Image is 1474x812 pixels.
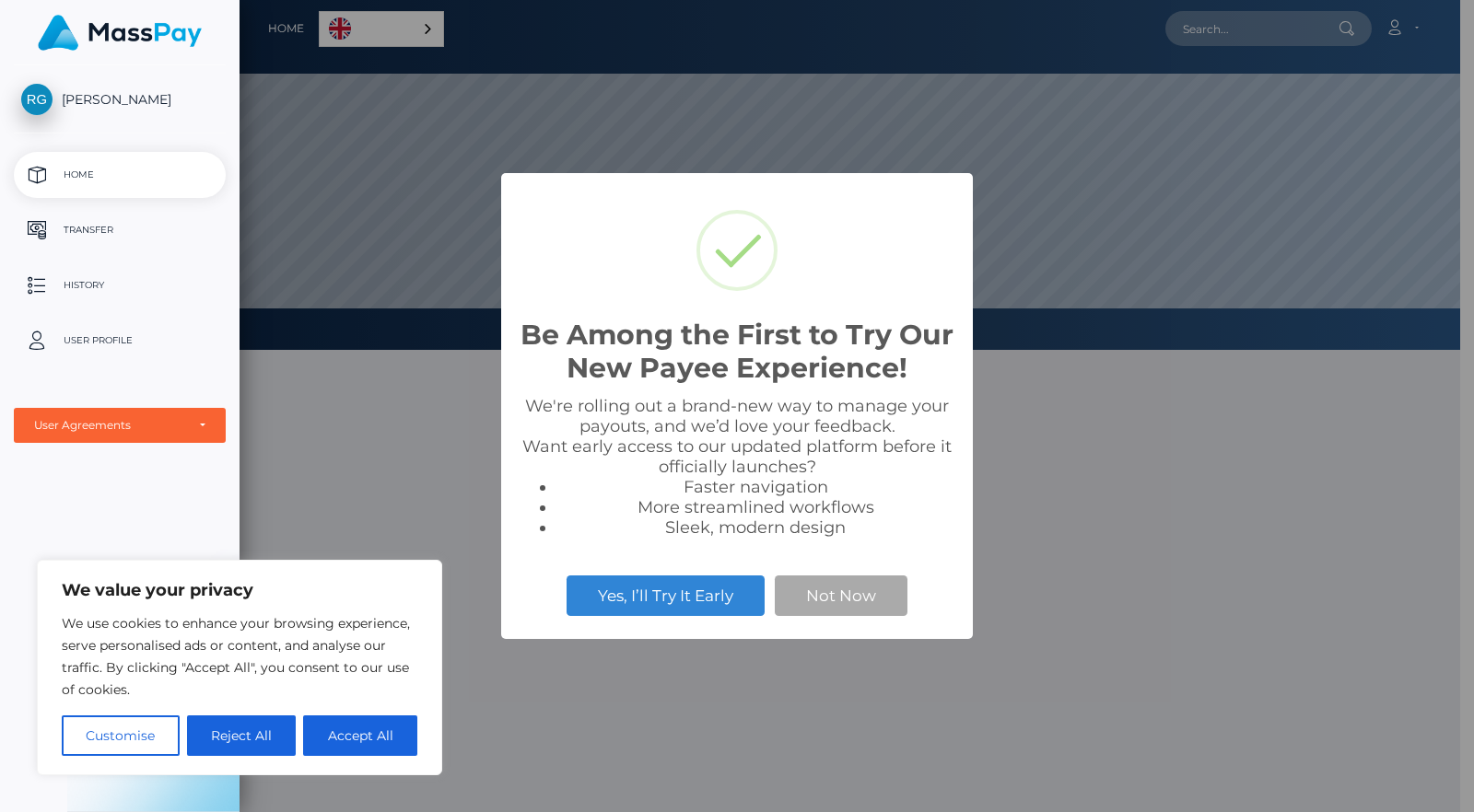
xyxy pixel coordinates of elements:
[567,575,765,616] button: Yes, I’ll Try It Early
[520,319,954,385] h2: Be Among the First to Try Our New Payee Experience!
[556,477,954,497] li: Faster navigation
[303,715,417,756] button: Accept All
[62,612,417,701] p: We use cookies to enhance your browsing experience, serve personalised ads or content, and analys...
[62,579,417,601] p: We value your privacy
[14,408,226,443] button: User Agreements
[187,715,297,756] button: Reject All
[21,216,218,244] p: Transfer
[34,418,185,433] div: User Agreements
[38,15,202,51] img: MassPay
[62,715,180,756] button: Customise
[21,161,218,189] p: Home
[520,396,954,538] div: We're rolling out a brand-new way to manage your payouts, and we’d love your feedback. Want early...
[37,560,442,775] div: We value your privacy
[556,517,954,538] li: Sleek, modern design
[775,575,907,616] button: Not Now
[14,91,226,108] span: [PERSON_NAME]
[556,497,954,517] li: More streamlined workflows
[21,327,218,354] p: User Profile
[21,272,218,299] p: History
